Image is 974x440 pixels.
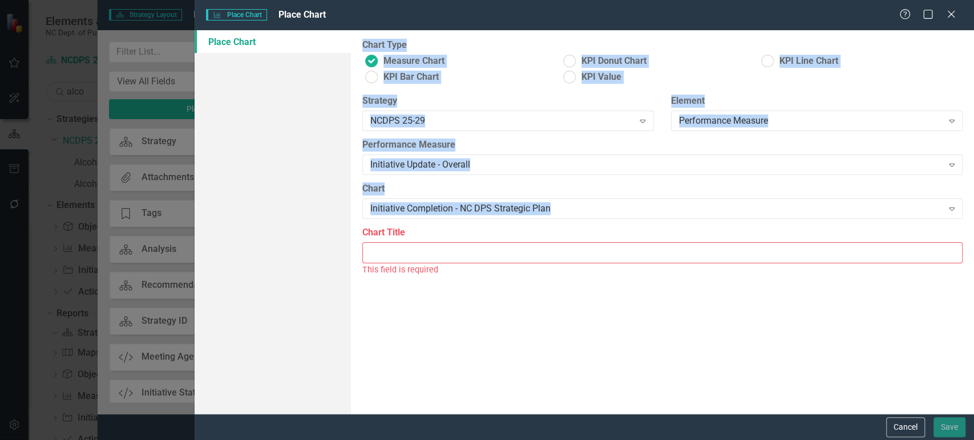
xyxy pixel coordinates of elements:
[362,226,963,239] label: Chart Title
[362,263,963,276] div: This field is required
[370,202,943,215] div: Initiative Completion - NC DPS Strategic Plan
[383,71,439,84] span: KPI Bar Chart
[362,95,654,108] label: Strategy
[362,39,407,52] label: Chart Type
[370,115,634,128] div: NCDPS 25-29
[933,417,965,437] button: Save
[195,30,350,53] a: Place Chart
[362,138,963,152] label: Performance Measure
[886,417,925,437] button: Cancel
[679,115,943,128] div: Performance Measure
[206,9,266,21] span: Place Chart
[779,55,838,68] span: KPI Line Chart
[362,182,963,195] label: Chart
[370,158,943,172] div: Initiative Update - Overall
[278,9,326,20] span: Place Chart
[581,55,646,68] span: KPI Donut Chart
[671,95,963,108] label: Element
[581,71,621,84] span: KPI Value
[383,55,444,68] span: Measure Chart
